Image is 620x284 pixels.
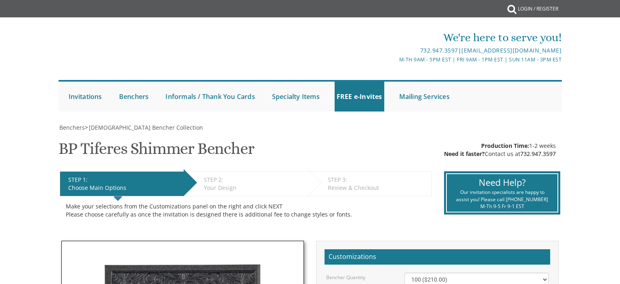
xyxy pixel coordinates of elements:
[453,189,551,209] div: Our invitation specialists are happy to assist you! Please call [PHONE_NUMBER] M-Th 9-5 Fr 9-1 EST
[67,82,104,111] a: Invitations
[328,184,427,192] div: Review & Checkout
[335,82,384,111] a: FREE e-Invites
[226,46,561,55] div: |
[325,249,550,265] h2: Customizations
[163,82,257,111] a: Informals / Thank You Cards
[270,82,322,111] a: Specialty Items
[226,55,561,64] div: M-Th 9am - 5pm EST | Fri 9am - 1pm EST | Sun 11am - 3pm EST
[520,150,556,158] a: 732.947.3597
[204,176,304,184] div: STEP 2:
[68,184,180,192] div: Choose Main Options
[444,142,556,158] div: 1-2 weeks Contact us at
[461,46,561,54] a: [EMAIL_ADDRESS][DOMAIN_NAME]
[328,176,427,184] div: STEP 3:
[481,142,529,149] span: Production Time:
[226,29,561,46] div: We're here to serve you!
[204,184,304,192] div: Your Design
[397,82,452,111] a: Mailing Services
[89,124,203,131] span: [DEMOGRAPHIC_DATA] Bencher Collection
[88,124,203,131] a: [DEMOGRAPHIC_DATA] Bencher Collection
[444,150,485,158] span: Need it faster?
[66,202,425,219] div: Make your selections from the Customizations panel on the right and click NEXT Please choose care...
[68,176,180,184] div: STEP 1:
[85,124,203,131] span: >
[117,82,151,111] a: Benchers
[59,124,85,131] a: Benchers
[326,274,365,281] label: Bencher Quantity
[59,140,254,164] h1: BP Tiferes Shimmer Bencher
[453,176,551,189] div: Need Help?
[420,46,458,54] a: 732.947.3597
